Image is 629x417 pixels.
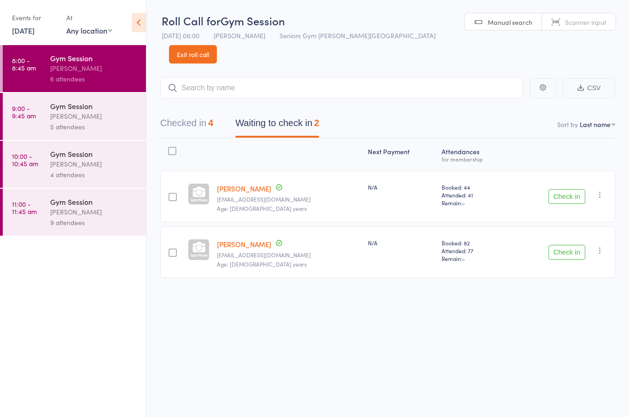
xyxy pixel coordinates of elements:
[217,196,361,203] small: helenmurden85@gmail.com
[462,199,465,207] span: -
[217,204,307,212] span: Age: [DEMOGRAPHIC_DATA] years
[462,255,465,262] span: -
[66,25,112,35] div: Any location
[12,10,57,25] div: Events for
[442,183,507,191] span: Booked: 44
[442,247,507,255] span: Attended: 77
[12,152,38,167] time: 10:00 - 10:45 am
[217,239,271,249] a: [PERSON_NAME]
[217,260,307,268] span: Age: [DEMOGRAPHIC_DATA] years
[162,31,199,40] span: [DATE] 08:00
[50,101,138,111] div: Gym Session
[438,142,510,167] div: Atten­dances
[162,13,221,28] span: Roll Call for
[565,17,606,27] span: Scanner input
[50,122,138,132] div: 5 attendees
[160,77,523,98] input: Search by name
[488,17,532,27] span: Manual search
[3,141,146,188] a: 10:00 -10:45 amGym Session[PERSON_NAME]4 attendees
[217,252,361,258] small: mort_10@bigpond.com
[214,31,265,40] span: [PERSON_NAME]
[12,57,36,71] time: 8:00 - 8:45 am
[280,31,436,40] span: Seniors Gym [PERSON_NAME][GEOGRAPHIC_DATA]
[50,63,138,74] div: [PERSON_NAME]
[221,13,285,28] span: Gym Session
[50,149,138,159] div: Gym Session
[12,25,35,35] a: [DATE]
[12,200,37,215] time: 11:00 - 11:45 am
[3,189,146,236] a: 11:00 -11:45 amGym Session[PERSON_NAME]9 attendees
[50,197,138,207] div: Gym Session
[50,169,138,180] div: 4 attendees
[217,184,271,193] a: [PERSON_NAME]
[66,10,112,25] div: At
[368,183,434,191] div: N/A
[442,156,507,162] div: for membership
[50,217,138,228] div: 9 attendees
[442,199,507,207] span: Remain:
[50,207,138,217] div: [PERSON_NAME]
[50,159,138,169] div: [PERSON_NAME]
[368,239,434,247] div: N/A
[442,239,507,247] span: Booked: 82
[50,74,138,84] div: 6 attendees
[314,118,319,128] div: 2
[50,53,138,63] div: Gym Session
[50,111,138,122] div: [PERSON_NAME]
[557,120,578,129] label: Sort by
[442,191,507,199] span: Attended: 41
[442,255,507,262] span: Remain:
[160,113,213,138] button: Checked in4
[548,189,585,204] button: Check in
[235,113,319,138] button: Waiting to check in2
[563,78,615,98] button: CSV
[364,142,438,167] div: Next Payment
[3,45,146,92] a: 8:00 -8:45 amGym Session[PERSON_NAME]6 attendees
[3,93,146,140] a: 9:00 -9:45 amGym Session[PERSON_NAME]5 attendees
[208,118,213,128] div: 4
[580,120,611,129] div: Last name
[548,245,585,260] button: Check in
[169,45,217,64] a: Exit roll call
[12,104,36,119] time: 9:00 - 9:45 am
